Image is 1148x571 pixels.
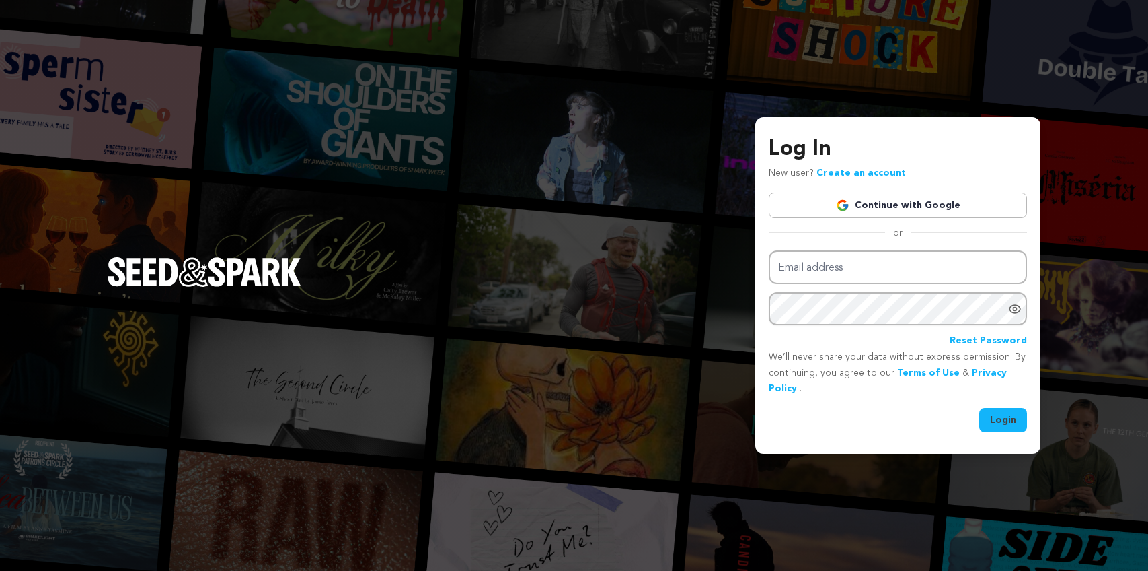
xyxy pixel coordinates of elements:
p: New user? [769,166,906,182]
p: We’ll never share your data without express permission. By continuing, you agree to our & . [769,349,1027,397]
a: Create an account [816,168,906,178]
input: Email address [769,250,1027,285]
img: Google logo [836,199,849,212]
a: Terms of Use [897,368,960,378]
button: Login [979,408,1027,432]
a: Reset Password [950,333,1027,349]
img: Seed&Spark Logo [108,257,301,287]
a: Continue with Google [769,193,1027,218]
h3: Log In [769,133,1027,166]
a: Seed&Spark Homepage [108,257,301,314]
span: or [885,226,911,240]
a: Show password as plain text. Warning: this will display your password on the screen. [1008,302,1022,316]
